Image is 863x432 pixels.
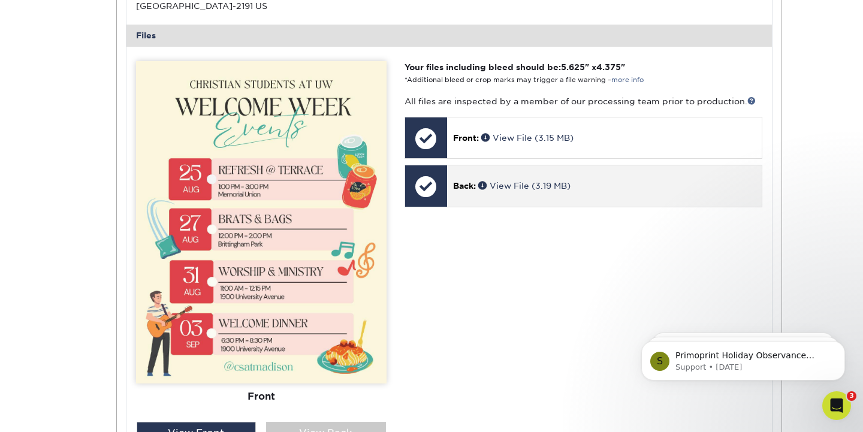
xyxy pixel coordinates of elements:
span: 4.375 [596,62,621,72]
span: Back: [453,181,476,191]
span: 3 [847,391,856,401]
p: All files are inspected by a member of our processing team prior to production. [405,95,762,107]
a: View File (3.15 MB) [481,133,574,143]
a: View File (3.19 MB) [478,181,571,191]
a: more info [611,76,644,84]
iframe: Google Customer Reviews [3,395,102,428]
span: 5.625 [561,62,585,72]
span: Front: [453,133,479,143]
small: *Additional bleed or crop marks may trigger a file warning – [405,76,644,84]
div: Front [136,383,387,410]
div: Files [126,25,773,46]
strong: Your files including bleed should be: " x " [405,62,625,72]
iframe: Intercom notifications message [623,316,863,400]
iframe: Intercom live chat [822,391,851,420]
